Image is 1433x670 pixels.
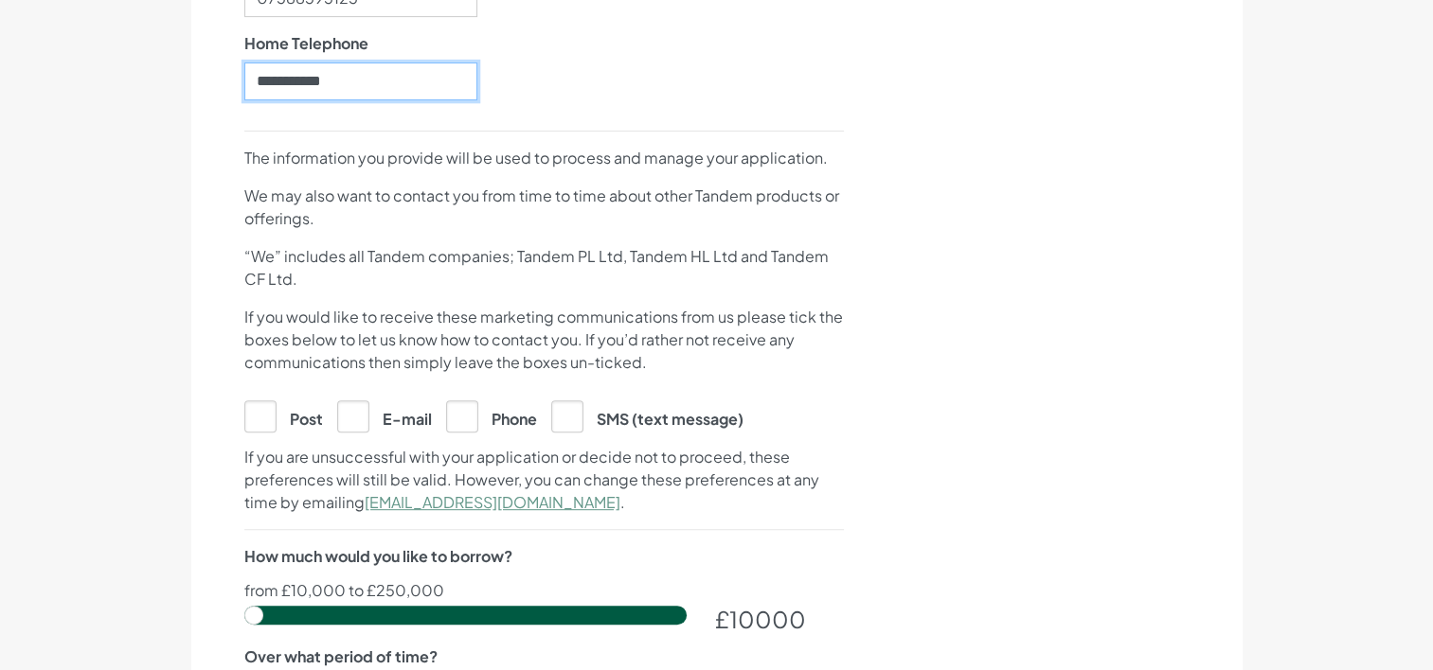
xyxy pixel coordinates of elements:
[244,185,844,230] p: We may also want to contact you from time to time about other Tandem products or offerings.
[244,400,323,431] label: Post
[551,400,743,431] label: SMS (text message)
[729,605,806,633] span: 10000
[244,245,844,291] p: “We” includes all Tandem companies; Tandem PL Ltd, Tandem HL Ltd and Tandem CF Ltd.
[244,446,844,514] p: If you are unsuccessful with your application or decide not to proceed, these preferences will st...
[244,545,512,568] label: How much would you like to borrow?
[365,492,620,512] a: [EMAIL_ADDRESS][DOMAIN_NAME]
[244,32,368,55] label: Home Telephone
[244,645,438,668] label: Over what period of time?
[244,306,844,374] p: If you would like to receive these marketing communications from us please tick the boxes below t...
[715,602,844,636] div: £
[244,583,844,598] p: from £10,000 to £250,000
[446,400,537,431] label: Phone
[337,400,432,431] label: E-mail
[244,147,844,169] p: The information you provide will be used to process and manage your application.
